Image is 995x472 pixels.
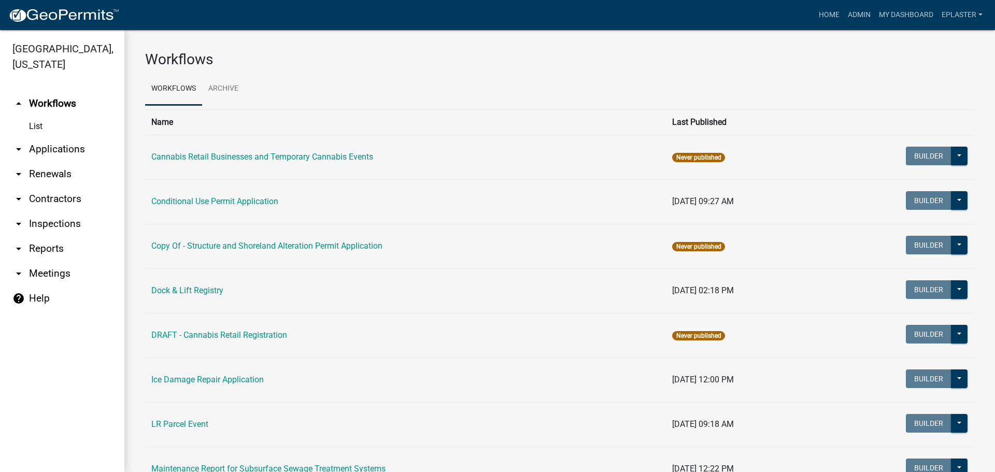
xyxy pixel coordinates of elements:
a: Ice Damage Repair Application [151,375,264,384]
a: My Dashboard [875,5,937,25]
span: Never published [672,153,724,162]
a: Copy Of - Structure and Shoreland Alteration Permit Application [151,241,382,251]
i: arrow_drop_down [12,242,25,255]
span: [DATE] 02:18 PM [672,285,734,295]
a: LR Parcel Event [151,419,208,429]
button: Builder [906,236,951,254]
a: Admin [844,5,875,25]
a: Home [815,5,844,25]
a: Cannabis Retail Businesses and Temporary Cannabis Events [151,152,373,162]
i: arrow_drop_down [12,143,25,155]
span: [DATE] 09:18 AM [672,419,734,429]
button: Builder [906,369,951,388]
i: arrow_drop_up [12,97,25,110]
a: Conditional Use Permit Application [151,196,278,206]
i: help [12,292,25,305]
i: arrow_drop_down [12,218,25,230]
a: eplaster [937,5,987,25]
button: Builder [906,325,951,344]
i: arrow_drop_down [12,193,25,205]
a: Archive [202,73,245,106]
span: [DATE] 12:00 PM [672,375,734,384]
button: Builder [906,414,951,433]
i: arrow_drop_down [12,267,25,280]
button: Builder [906,147,951,165]
a: Dock & Lift Registry [151,285,223,295]
span: Never published [672,242,724,251]
th: Name [145,109,666,135]
button: Builder [906,191,951,210]
span: [DATE] 09:27 AM [672,196,734,206]
th: Last Published [666,109,819,135]
a: Workflows [145,73,202,106]
h3: Workflows [145,51,974,68]
button: Builder [906,280,951,299]
span: Never published [672,331,724,340]
a: DRAFT - Cannabis Retail Registration [151,330,287,340]
i: arrow_drop_down [12,168,25,180]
